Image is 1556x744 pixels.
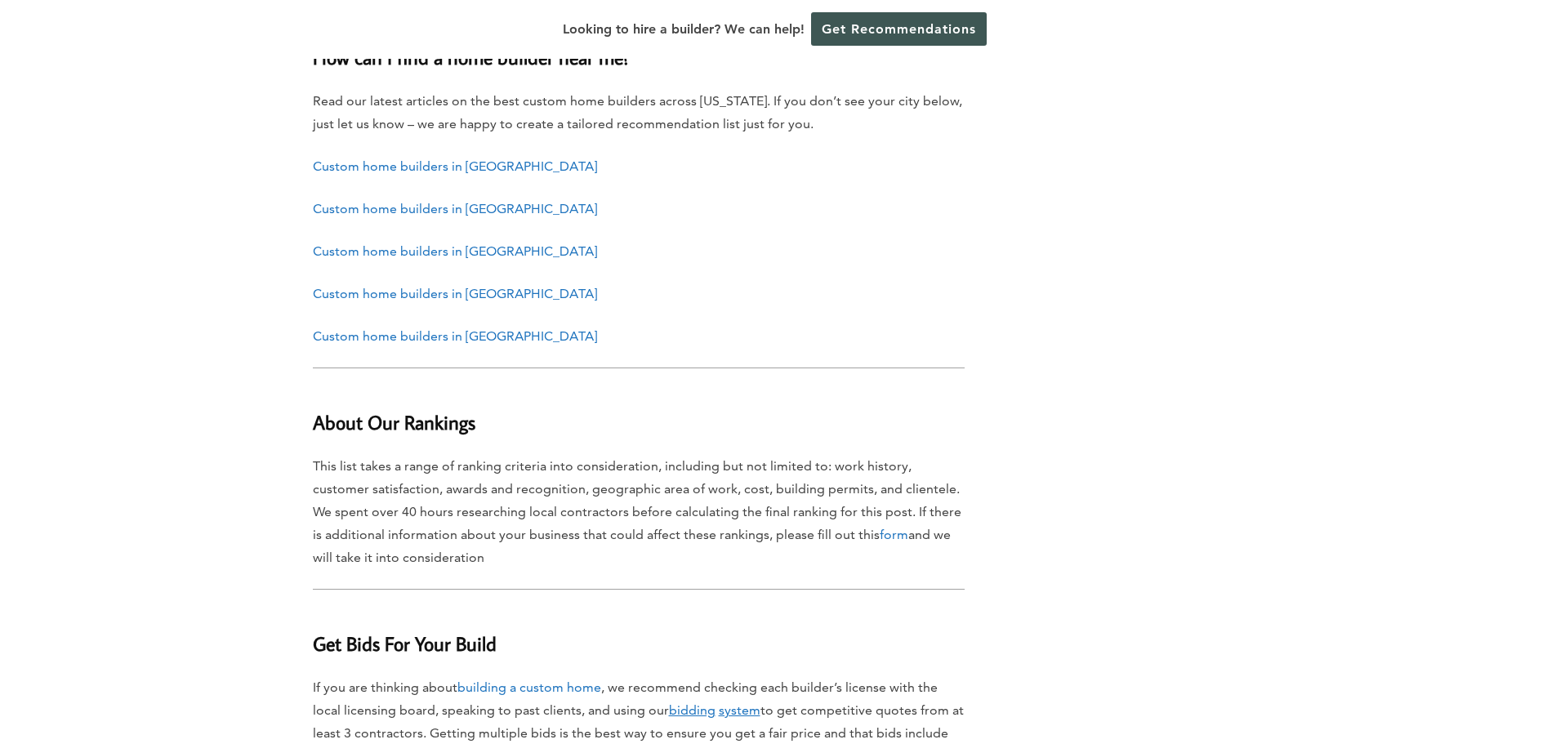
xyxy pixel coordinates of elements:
a: building a custom home [457,679,601,695]
a: Get Recommendations [811,12,987,46]
a: form [880,527,908,542]
a: Custom home builders in [GEOGRAPHIC_DATA] [313,158,597,174]
u: system [719,702,760,718]
a: Custom home builders in [GEOGRAPHIC_DATA] [313,328,597,344]
p: Read our latest articles on the best custom home builders across [US_STATE]. If you don’t see you... [313,90,965,136]
b: About Our Rankings [313,409,475,434]
a: Custom home builders in [GEOGRAPHIC_DATA] [313,286,597,301]
b: Get Bids For Your Build [313,630,497,656]
a: Custom home builders in [GEOGRAPHIC_DATA] [313,201,597,216]
p: This list takes a range of ranking criteria into consideration, including but not limited to: wor... [313,455,965,569]
u: bidding [669,702,716,718]
a: Custom home builders in [GEOGRAPHIC_DATA] [313,243,597,259]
